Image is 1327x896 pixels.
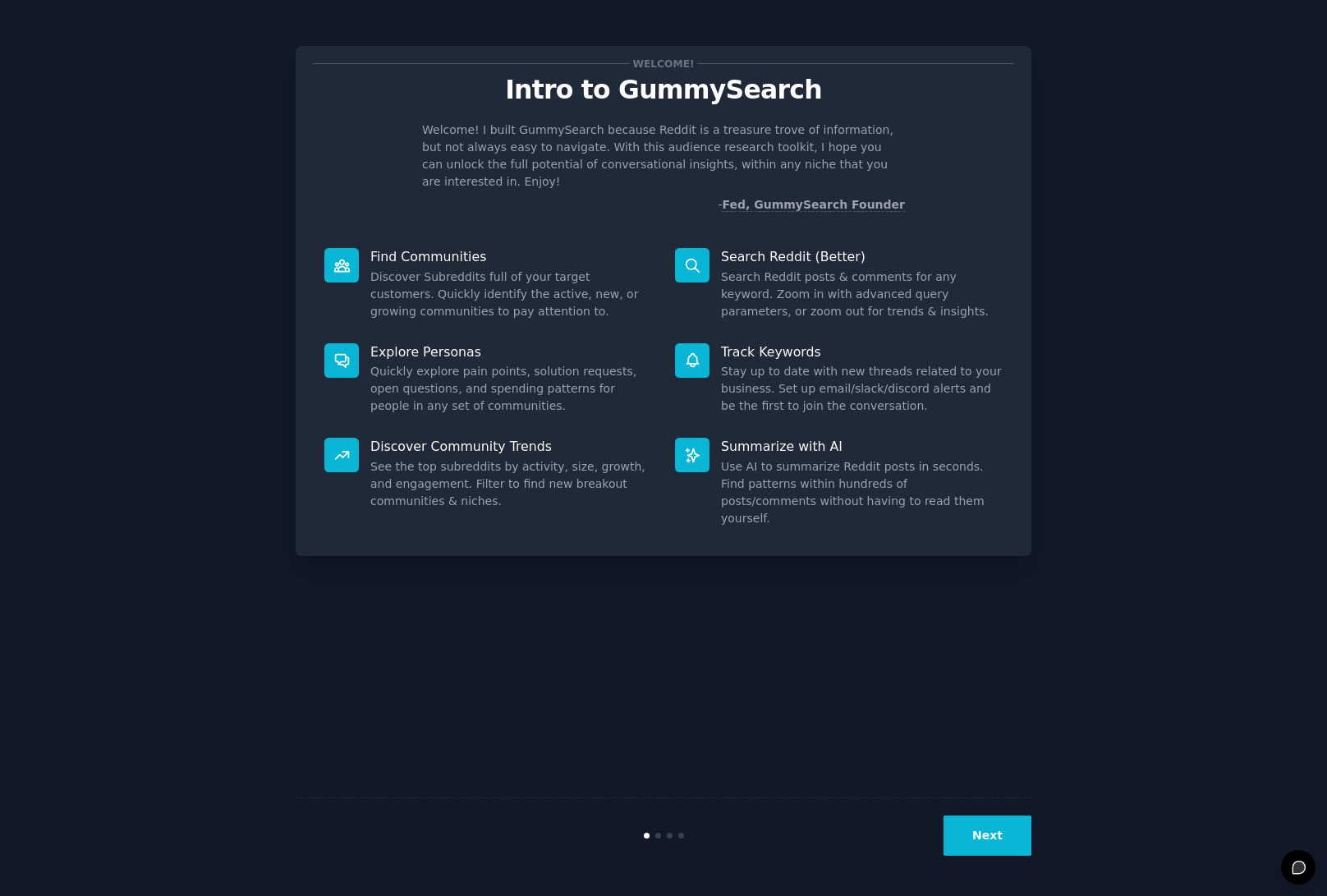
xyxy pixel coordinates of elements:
[721,438,1003,455] p: Summarize with AI
[721,248,1003,265] p: Search Reddit (Better)
[313,76,1014,104] p: Intro to GummySearch
[370,343,652,361] p: Explore Personas
[370,269,652,320] dd: Discover Subreddits full of your target customers. Quickly identify the active, new, or growing c...
[370,248,652,265] p: Find Communities
[630,55,697,72] span: Welcome!
[370,438,652,455] p: Discover Community Trends
[718,196,905,214] div: -
[721,458,1003,527] dd: Use AI to summarize Reddit posts in seconds. Find patterns within hundreds of posts/comments with...
[944,816,1031,856] button: Next
[422,122,905,191] p: Welcome! I built GummySearch because Reddit is a treasure trove of information, but not always ea...
[721,343,1003,361] p: Track Keywords
[722,198,905,212] a: Fed, GummySearch Founder
[370,458,652,510] dd: See the top subreddits by activity, size, growth, and engagement. Filter to find new breakout com...
[721,269,1003,320] dd: Search Reddit posts & comments for any keyword. Zoom in with advanced query parameters, or zoom o...
[370,363,652,415] dd: Quickly explore pain points, solution requests, open questions, and spending patterns for people ...
[721,363,1003,415] dd: Stay up to date with new threads related to your business. Set up email/slack/discord alerts and ...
